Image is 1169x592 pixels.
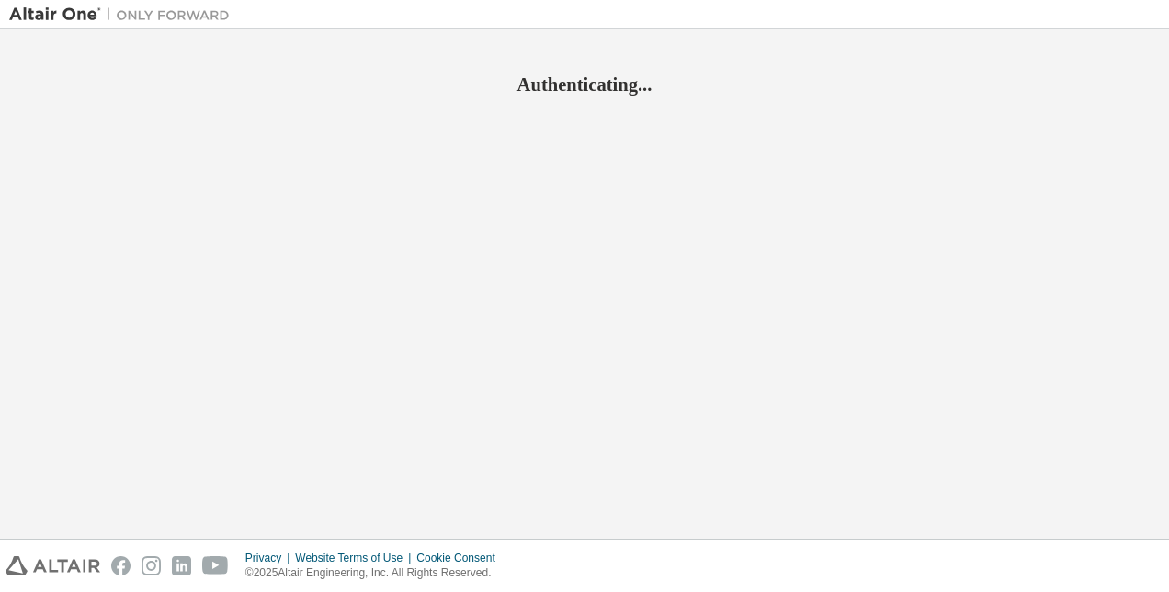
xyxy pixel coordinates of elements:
[245,565,506,581] p: © 2025 Altair Engineering, Inc. All Rights Reserved.
[202,556,229,575] img: youtube.svg
[245,551,295,565] div: Privacy
[111,556,131,575] img: facebook.svg
[172,556,191,575] img: linkedin.svg
[416,551,505,565] div: Cookie Consent
[6,556,100,575] img: altair_logo.svg
[295,551,416,565] div: Website Terms of Use
[9,73,1160,97] h2: Authenticating...
[142,556,161,575] img: instagram.svg
[9,6,239,24] img: Altair One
